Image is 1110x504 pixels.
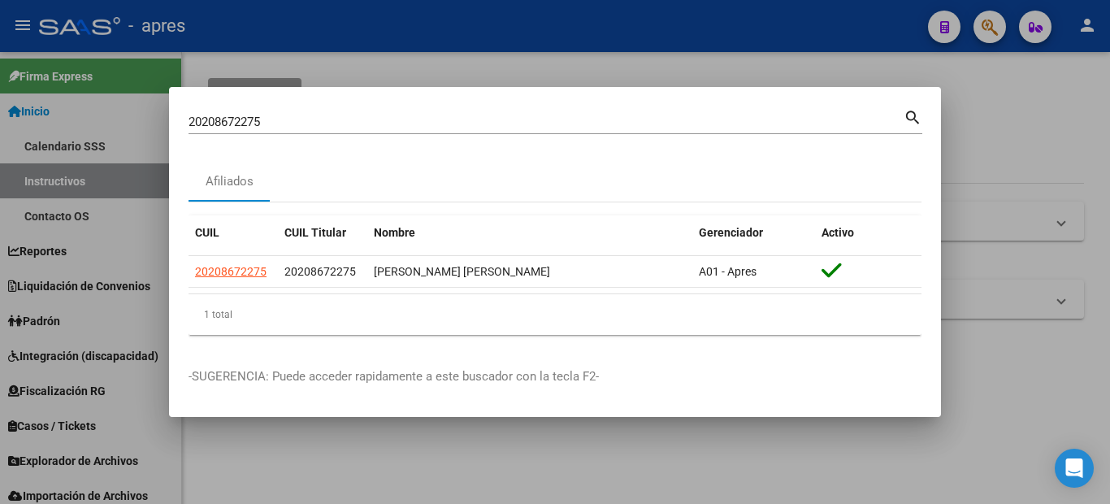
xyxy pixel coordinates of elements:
[189,215,278,250] datatable-header-cell: CUIL
[699,265,757,278] span: A01 - Apres
[904,106,922,126] mat-icon: search
[284,226,346,239] span: CUIL Titular
[699,226,763,239] span: Gerenciador
[1055,449,1094,488] div: Open Intercom Messenger
[189,367,921,386] p: -SUGERENCIA: Puede acceder rapidamente a este buscador con la tecla F2-
[189,294,921,335] div: 1 total
[374,263,686,281] div: [PERSON_NAME] [PERSON_NAME]
[367,215,692,250] datatable-header-cell: Nombre
[284,265,356,278] span: 20208672275
[195,226,219,239] span: CUIL
[815,215,921,250] datatable-header-cell: Activo
[278,215,367,250] datatable-header-cell: CUIL Titular
[195,265,267,278] span: 20208672275
[822,226,854,239] span: Activo
[206,172,254,191] div: Afiliados
[692,215,815,250] datatable-header-cell: Gerenciador
[374,226,415,239] span: Nombre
